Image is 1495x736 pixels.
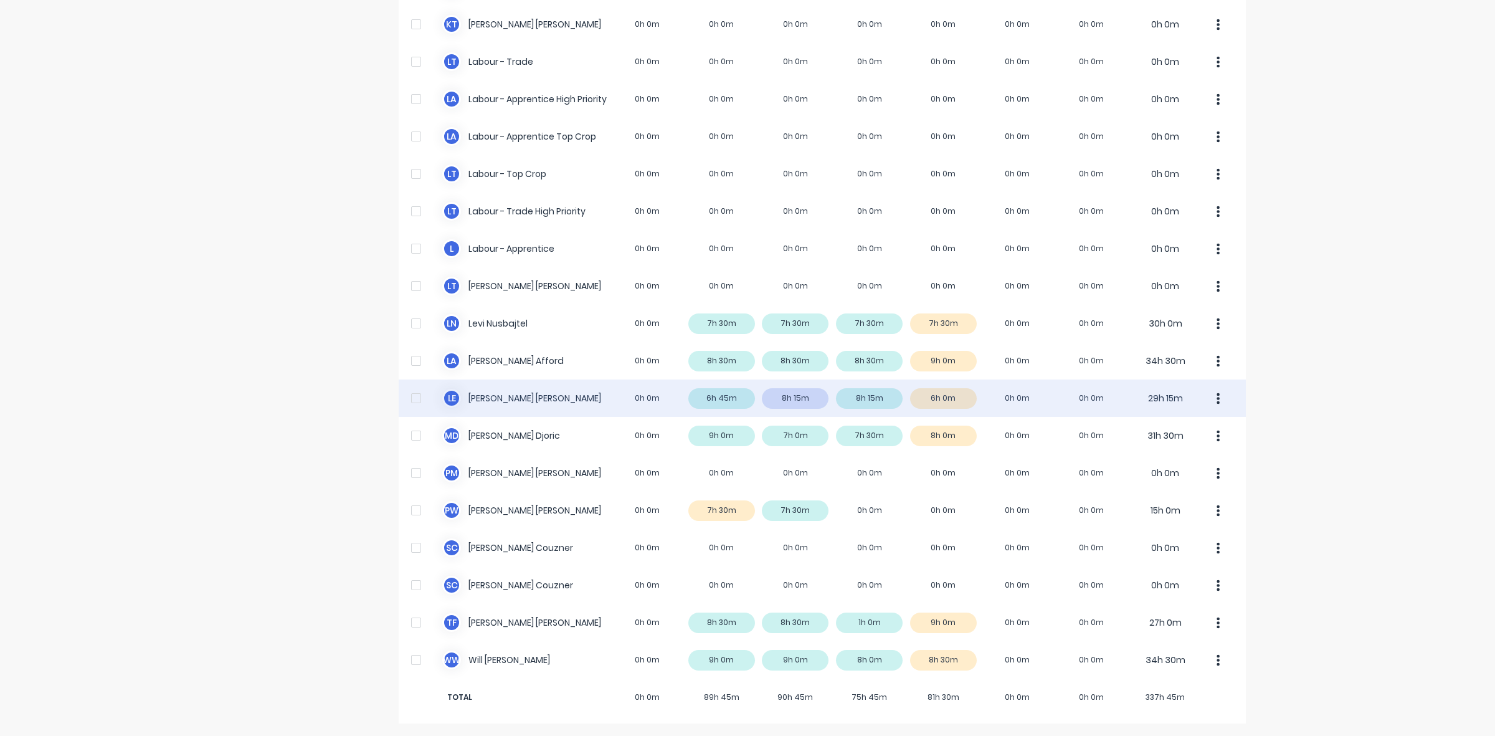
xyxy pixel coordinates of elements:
[442,692,610,703] span: TOTAL
[980,692,1055,703] span: 0h 0m
[610,692,685,703] span: 0h 0m
[685,692,759,703] span: 89h 45m
[832,692,906,703] span: 75h 45m
[1055,692,1129,703] span: 0h 0m
[759,692,833,703] span: 90h 45m
[906,692,980,703] span: 81h 30m
[1128,692,1202,703] span: 337h 45m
